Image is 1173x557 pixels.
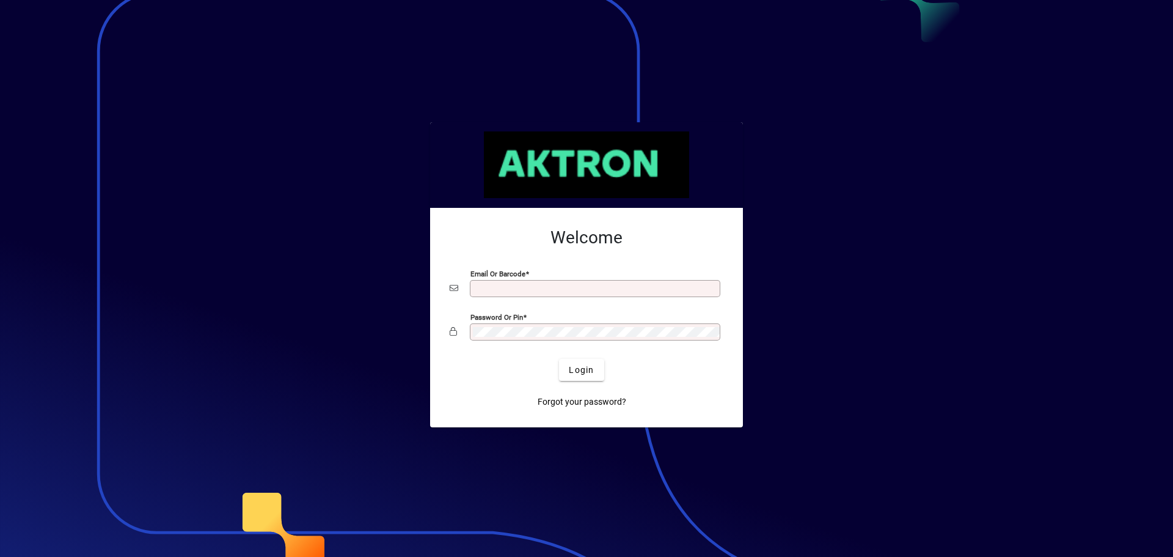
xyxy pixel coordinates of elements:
span: Login [569,364,594,377]
mat-label: Password or Pin [470,313,523,322]
a: Forgot your password? [533,391,631,413]
button: Login [559,359,604,381]
h2: Welcome [450,227,723,248]
span: Forgot your password? [538,396,626,408]
mat-label: Email or Barcode [470,270,525,278]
